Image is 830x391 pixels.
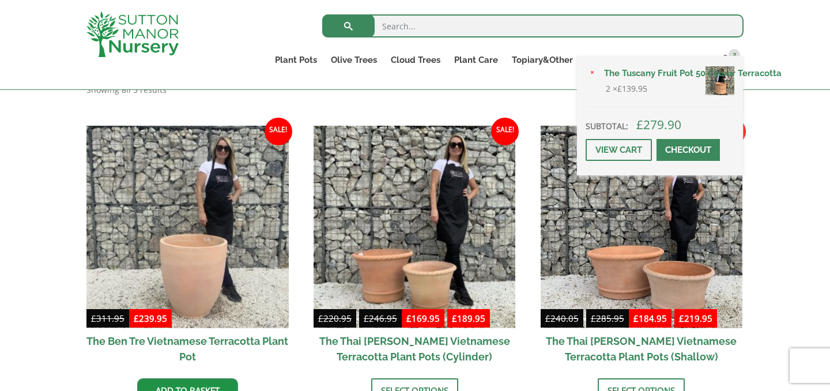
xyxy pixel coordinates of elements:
[86,12,179,57] img: logo
[364,313,369,324] span: £
[491,118,519,145] span: Sale!
[91,313,124,324] bdi: 311.95
[545,313,579,324] bdi: 240.05
[541,126,743,370] a: Sale! £240.05-£285.95 £184.95-£219.95 The Thai [PERSON_NAME] Vietnamese Terracotta Plant Pots (Sh...
[452,313,457,324] span: £
[729,49,740,61] span: 2
[586,67,598,80] a: Remove The Tuscany Fruit Pot 50 Colour Terracotta from basket
[314,311,402,328] del: -
[619,52,667,68] a: Delivery
[384,52,447,68] a: Cloud Trees
[324,52,384,68] a: Olive Trees
[86,126,289,370] a: Sale! The Ben Tre Vietnamese Terracotta Plant Pot
[314,126,516,328] img: The Thai Binh Vietnamese Terracotta Plant Pots (Cylinder)
[617,83,647,94] bdi: 139.95
[597,65,734,82] a: The Tuscany Fruit Pot 50 Colour Terracotta
[86,126,289,328] img: The Ben Tre Vietnamese Terracotta Plant Pot
[91,313,96,324] span: £
[580,52,619,68] a: About
[667,52,714,68] a: Contact
[364,313,397,324] bdi: 246.95
[447,52,505,68] a: Plant Care
[134,313,139,324] span: £
[318,313,323,324] span: £
[452,313,485,324] bdi: 189.95
[636,116,681,133] bdi: 279.90
[591,313,624,324] bdi: 285.95
[134,313,167,324] bdi: 239.95
[636,116,643,133] span: £
[714,52,744,68] a: 2
[314,126,516,370] a: Sale! £220.95-£246.95 £169.95-£189.95 The Thai [PERSON_NAME] Vietnamese Terracotta Plant Pots (Cy...
[679,313,712,324] bdi: 219.95
[402,311,490,328] ins: -
[406,313,412,324] span: £
[268,52,324,68] a: Plant Pots
[505,52,580,68] a: Topiary&Other
[657,139,720,161] a: Checkout
[679,313,684,324] span: £
[265,118,292,145] span: Sale!
[591,313,596,324] span: £
[86,83,167,97] p: Showing all 5 results
[86,328,289,370] h2: The Ben Tre Vietnamese Terracotta Plant Pot
[617,83,622,94] span: £
[633,313,639,324] span: £
[545,313,550,324] span: £
[541,311,629,328] del: -
[541,126,743,328] img: The Thai Binh Vietnamese Terracotta Plant Pots (Shallow)
[586,139,652,161] a: View cart
[705,66,734,95] img: The Tuscany Fruit Pot 50 Colour Terracotta
[629,311,717,328] ins: -
[406,313,440,324] bdi: 169.95
[314,328,516,370] h2: The Thai [PERSON_NAME] Vietnamese Terracotta Plant Pots (Cylinder)
[606,82,647,96] span: 2 ×
[318,313,352,324] bdi: 220.95
[541,328,743,370] h2: The Thai [PERSON_NAME] Vietnamese Terracotta Plant Pots (Shallow)
[633,313,667,324] bdi: 184.95
[586,121,628,131] strong: Subtotal:
[322,14,744,37] input: Search...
